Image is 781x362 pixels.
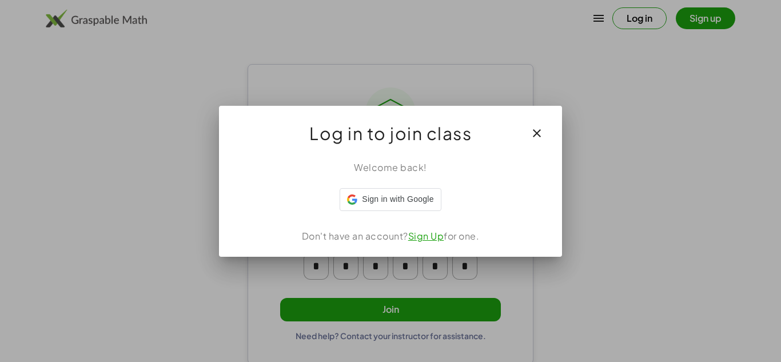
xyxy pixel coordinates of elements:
[233,229,548,243] div: Don't have an account? for one.
[408,230,444,242] a: Sign Up
[362,193,433,205] span: Sign in with Google
[309,120,472,147] span: Log in to join class
[340,188,441,211] div: Sign in with Google
[233,161,548,174] div: Welcome back!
